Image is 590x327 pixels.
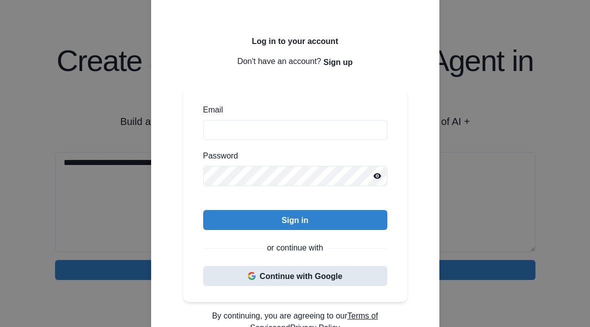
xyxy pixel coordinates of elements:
label: Password [203,150,381,162]
button: Reveal password [367,166,387,186]
label: Email [203,104,381,116]
button: Sign in [203,210,387,230]
p: or continue with [267,242,323,254]
h2: Log in to your account [183,36,407,46]
button: Continue with Google [203,266,387,286]
p: Don't have an account? [183,52,407,72]
button: Sign up [323,52,353,72]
